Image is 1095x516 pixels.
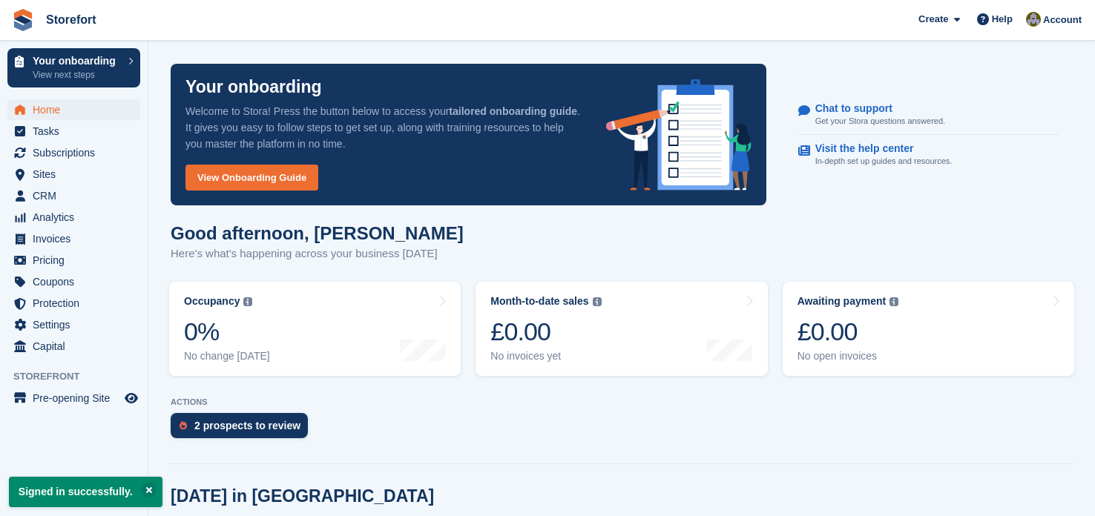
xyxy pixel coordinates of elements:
p: Welcome to Stora! Press the button below to access your . It gives you easy to follow steps to ge... [185,103,582,152]
p: Your onboarding [185,79,322,96]
img: icon-info-grey-7440780725fd019a000dd9b08b2336e03edf1995a4989e88bcd33f0948082b44.svg [243,297,252,306]
span: Coupons [33,271,122,292]
span: Capital [33,336,122,357]
div: 0% [184,317,270,347]
p: Here's what's happening across your business [DATE] [171,245,464,262]
p: ACTIONS [171,397,1073,407]
div: Month-to-date sales [490,295,588,308]
img: stora-icon-8386f47178a22dfd0bd8f6a31ec36ba5ce8667c1dd55bd0f319d3a0aa187defe.svg [12,9,34,31]
p: View next steps [33,68,121,82]
a: menu [7,142,140,163]
a: Month-to-date sales £0.00 No invoices yet [476,282,767,376]
a: menu [7,250,140,271]
a: Visit the help center In-depth set up guides and resources. [798,135,1059,175]
a: Your onboarding View next steps [7,48,140,87]
img: prospect-51fa495bee0391a8d652442698ab0144808aea92771e9ea1ae160a38d050c398.svg [180,421,187,430]
span: Analytics [33,207,122,228]
a: Storefort [40,7,102,32]
span: CRM [33,185,122,206]
a: Awaiting payment £0.00 No open invoices [783,282,1074,376]
strong: tailored onboarding guide [449,105,577,117]
span: Sites [33,164,122,185]
span: Storefront [13,369,148,384]
a: menu [7,388,140,408]
img: onboarding-info-6c161a55d2c0e0a8cae90662b2fe09162a5109e8cc188191df67fb4f79e88e88.svg [606,79,752,191]
a: Occupancy 0% No change [DATE] [169,282,461,376]
span: Settings [33,314,122,335]
div: Awaiting payment [798,295,887,308]
div: No change [DATE] [184,350,270,363]
a: menu [7,314,140,335]
span: Tasks [33,121,122,142]
img: icon-info-grey-7440780725fd019a000dd9b08b2336e03edf1995a4989e88bcd33f0948082b44.svg [593,297,602,306]
span: Account [1043,13,1082,27]
a: menu [7,121,140,142]
span: Home [33,99,122,120]
div: No invoices yet [490,350,601,363]
a: View Onboarding Guide [185,165,318,191]
a: Preview store [122,389,140,407]
span: Pre-opening Site [33,388,122,408]
p: Get your Stora questions answered. [815,115,945,128]
span: Pricing [33,250,122,271]
a: menu [7,164,140,185]
h2: [DATE] in [GEOGRAPHIC_DATA] [171,486,434,506]
a: Chat to support Get your Stora questions answered. [798,95,1059,136]
span: Create [918,12,948,27]
div: Occupancy [184,295,240,308]
a: menu [7,271,140,292]
span: Protection [33,293,122,314]
img: icon-info-grey-7440780725fd019a000dd9b08b2336e03edf1995a4989e88bcd33f0948082b44.svg [890,297,898,306]
div: £0.00 [490,317,601,347]
div: 2 prospects to review [194,420,300,431]
h1: Good afternoon, [PERSON_NAME] [171,223,464,243]
a: 2 prospects to review [171,413,315,446]
p: Visit the help center [815,142,941,155]
span: Subscriptions [33,142,122,163]
div: No open invoices [798,350,899,363]
a: menu [7,228,140,249]
a: menu [7,185,140,206]
p: Your onboarding [33,56,121,66]
a: menu [7,336,140,357]
p: In-depth set up guides and resources. [815,155,953,168]
a: menu [7,207,140,228]
a: menu [7,99,140,120]
p: Signed in successfully. [9,477,162,507]
div: £0.00 [798,317,899,347]
span: Invoices [33,228,122,249]
a: menu [7,293,140,314]
span: Help [992,12,1013,27]
img: Dale Metcalf [1026,12,1041,27]
p: Chat to support [815,102,933,115]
